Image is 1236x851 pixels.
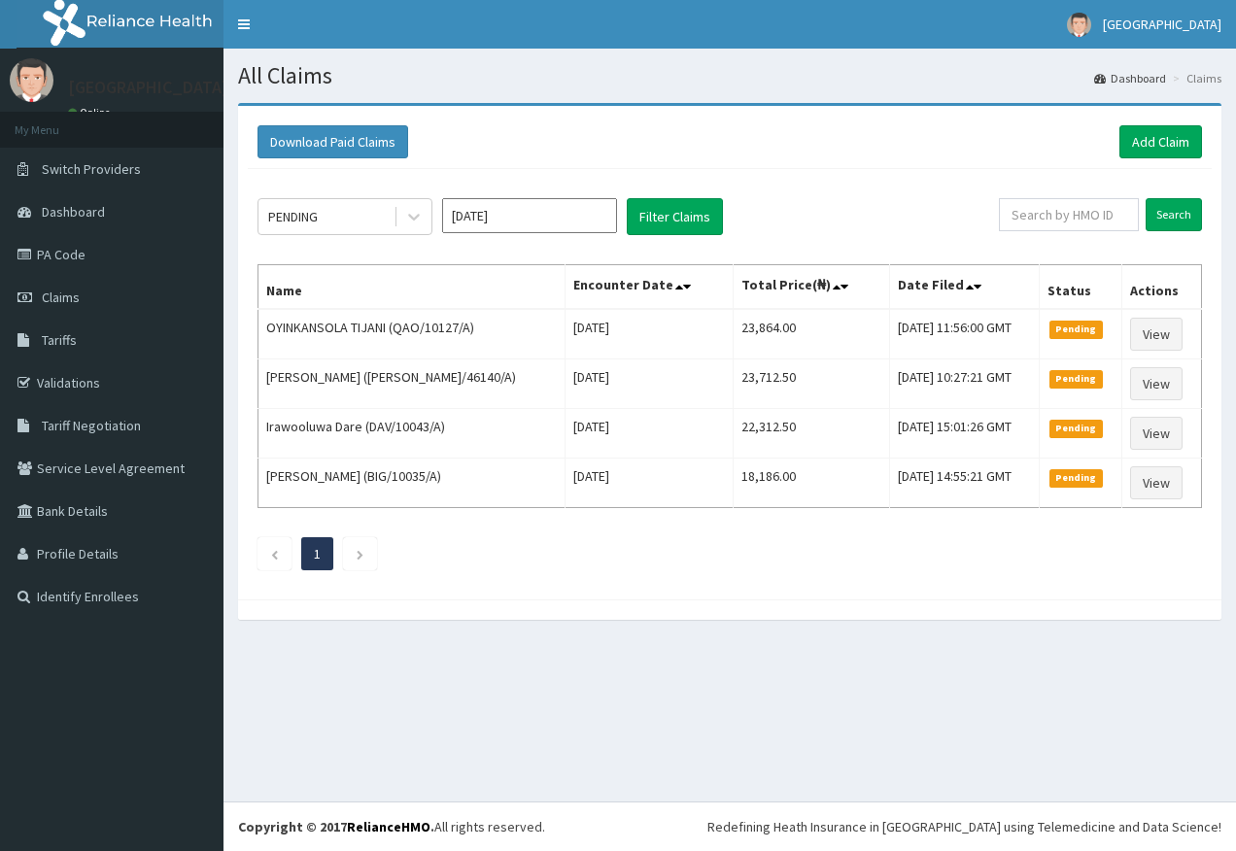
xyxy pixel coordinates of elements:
li: Claims [1168,70,1221,86]
div: PENDING [268,207,318,226]
th: Date Filed [889,265,1040,310]
a: Add Claim [1119,125,1202,158]
span: Switch Providers [42,160,141,178]
a: View [1130,367,1183,400]
p: [GEOGRAPHIC_DATA] [68,79,228,96]
td: 22,312.50 [734,409,889,459]
td: [DATE] 15:01:26 GMT [889,409,1040,459]
span: Tariff Negotiation [42,417,141,434]
th: Status [1040,265,1122,310]
td: [DATE] [566,409,734,459]
a: Next page [356,545,364,562]
a: View [1130,466,1183,499]
span: Tariffs [42,331,77,349]
a: View [1130,417,1183,450]
td: 18,186.00 [734,459,889,508]
h1: All Claims [238,63,1221,88]
td: 23,712.50 [734,359,889,409]
td: [DATE] 11:56:00 GMT [889,309,1040,359]
td: 23,864.00 [734,309,889,359]
th: Actions [1122,265,1202,310]
span: Pending [1049,321,1103,338]
span: Pending [1049,420,1103,437]
a: Online [68,106,115,119]
input: Select Month and Year [442,198,617,233]
span: Pending [1049,469,1103,487]
div: Redefining Heath Insurance in [GEOGRAPHIC_DATA] using Telemedicine and Data Science! [707,817,1221,836]
span: Claims [42,289,80,306]
a: View [1130,318,1183,351]
th: Encounter Date [566,265,734,310]
a: Page 1 is your current page [314,545,321,562]
span: Pending [1049,370,1103,388]
input: Search by HMO ID [999,198,1139,231]
a: Dashboard [1094,70,1166,86]
span: [GEOGRAPHIC_DATA] [1103,16,1221,33]
th: Total Price(₦) [734,265,889,310]
th: Name [258,265,566,310]
a: Previous page [270,545,279,562]
img: User Image [1067,13,1091,37]
img: User Image [10,58,53,102]
button: Filter Claims [627,198,723,235]
footer: All rights reserved. [223,801,1236,851]
td: [DATE] 14:55:21 GMT [889,459,1040,508]
a: RelianceHMO [347,818,430,835]
td: [DATE] [566,459,734,508]
input: Search [1146,198,1202,231]
td: [DATE] [566,359,734,409]
span: Dashboard [42,203,105,221]
td: Irawooluwa Dare (DAV/10043/A) [258,409,566,459]
td: OYINKANSOLA TIJANI (QAO/10127/A) [258,309,566,359]
button: Download Paid Claims [257,125,408,158]
td: [PERSON_NAME] (BIG/10035/A) [258,459,566,508]
td: [PERSON_NAME] ([PERSON_NAME]/46140/A) [258,359,566,409]
strong: Copyright © 2017 . [238,818,434,835]
td: [DATE] [566,309,734,359]
td: [DATE] 10:27:21 GMT [889,359,1040,409]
